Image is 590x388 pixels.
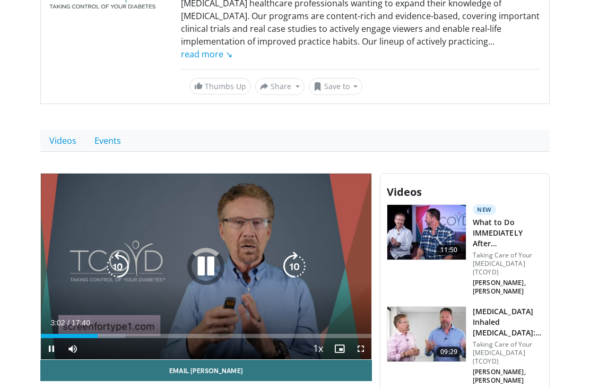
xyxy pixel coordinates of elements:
[308,338,329,359] button: Playback Rate
[387,307,466,362] img: 70d3493e-0f9f-4179-ac7d-c8691bda4798.150x105_q85_crop-smart_upscale.jpg
[473,340,543,366] p: Taking Care of Your [MEDICAL_DATA] (TCOYD)
[473,251,543,277] p: Taking Care of Your [MEDICAL_DATA] (TCOYD)
[473,306,543,338] h3: [MEDICAL_DATA] Inhaled [MEDICAL_DATA]: What Every Provider Needs to Know About Pre…
[473,368,543,385] p: [PERSON_NAME], [PERSON_NAME]
[436,347,462,357] span: 09:29
[85,130,130,152] a: Events
[181,48,232,60] a: read more ↘
[40,360,372,381] a: Email [PERSON_NAME]
[255,78,305,95] button: Share
[473,204,496,215] p: New
[41,338,62,359] button: Pause
[67,318,70,327] span: /
[387,204,543,298] a: 11:50 New What to Do IMMEDIATELY After [MEDICAL_DATA] Diagnosis (Save Those B… Taking Care of You...
[387,205,466,260] img: 701f407d-d7aa-42a0-8a32-21ae756f5ec8.150x105_q85_crop-smart_upscale.jpg
[62,338,83,359] button: Mute
[40,130,85,152] a: Videos
[189,78,251,94] a: Thumbs Up
[72,318,90,327] span: 17:40
[473,279,543,296] p: [PERSON_NAME], [PERSON_NAME]
[387,185,422,199] span: Videos
[473,217,543,249] h3: What to Do IMMEDIATELY After [MEDICAL_DATA] Diagnosis (Save Those B…
[329,338,350,359] button: Enable picture-in-picture mode
[50,318,65,327] span: 3:02
[181,36,494,60] span: ...
[41,334,371,338] div: Progress Bar
[436,245,462,255] span: 11:50
[309,78,363,95] button: Save to
[41,174,371,359] video-js: Video Player
[350,338,371,359] button: Fullscreen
